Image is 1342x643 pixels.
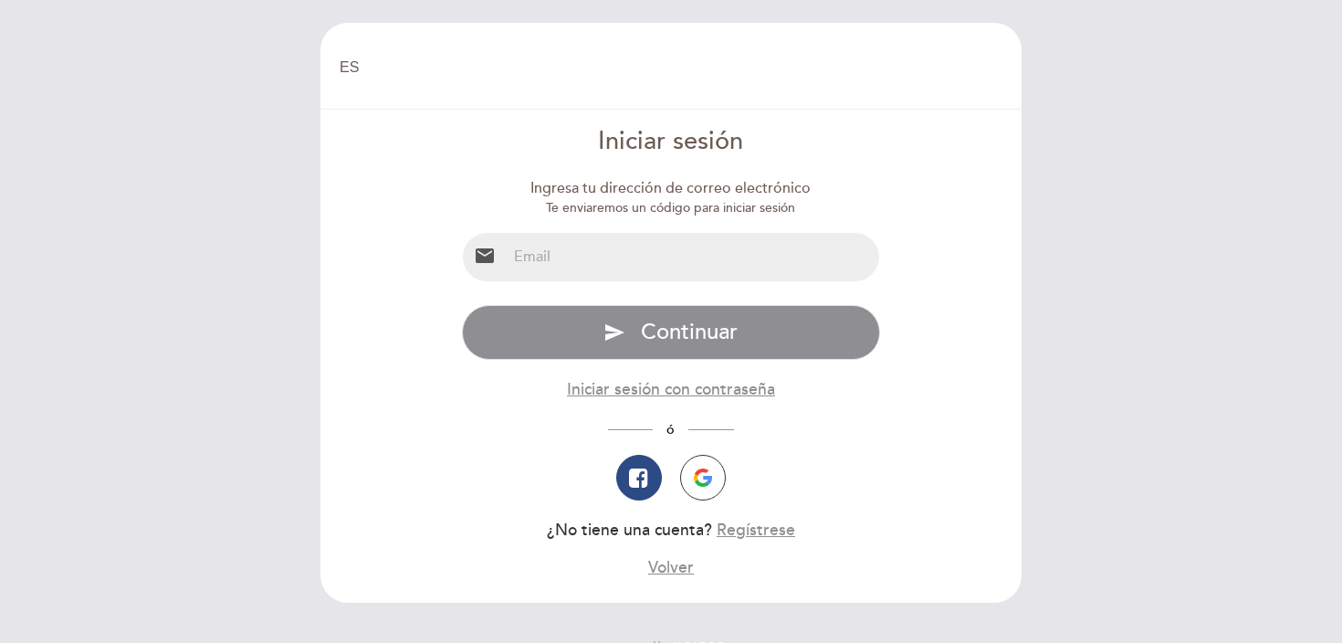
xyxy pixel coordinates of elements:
button: Iniciar sesión con contraseña [567,378,775,401]
span: ¿No tiene una cuenta? [547,521,712,540]
div: Te enviaremos un código para iniciar sesión [462,199,881,217]
i: email [474,245,496,267]
button: send Continuar [462,305,881,360]
div: Iniciar sesión [462,124,881,160]
i: send [603,321,625,343]
input: Email [507,233,880,281]
div: Ingresa tu dirección de correo electrónico [462,178,881,199]
span: ó [653,422,688,437]
button: Regístrese [717,519,795,542]
img: icon-google.png [694,469,712,487]
span: Continuar [641,319,738,345]
button: Volver [648,556,694,579]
